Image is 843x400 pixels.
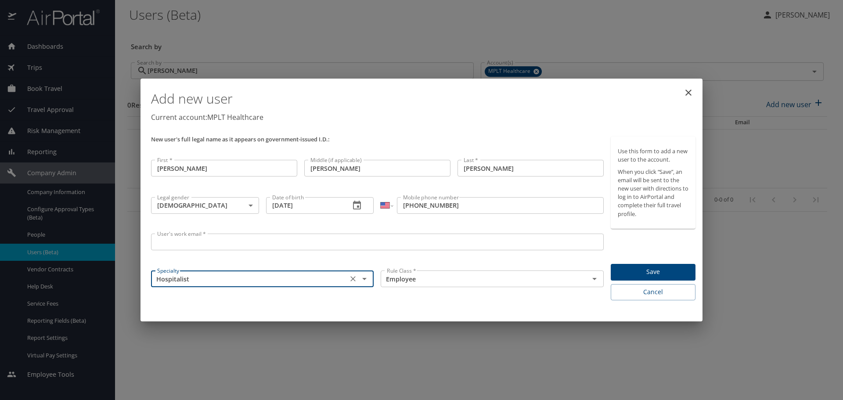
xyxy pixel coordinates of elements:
button: Open [588,273,601,285]
h1: Add new user [151,86,695,112]
div: [DEMOGRAPHIC_DATA] [151,197,259,214]
button: Clear [347,273,359,285]
button: Open [358,273,371,285]
button: Save [611,264,695,281]
span: Cancel [618,287,688,298]
input: MM/DD/YYYY [266,197,343,214]
span: Save [618,267,688,277]
button: close [678,82,699,103]
p: Current account: MPLT Healthcare [151,112,695,123]
p: New user's full legal name as it appears on government-issued I.D.: [151,137,604,142]
p: When you click “Save”, an email will be sent to the new user with directions to log in to AirPort... [618,168,688,218]
button: Cancel [611,284,695,300]
p: Use this form to add a new user to the account. [618,147,688,164]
